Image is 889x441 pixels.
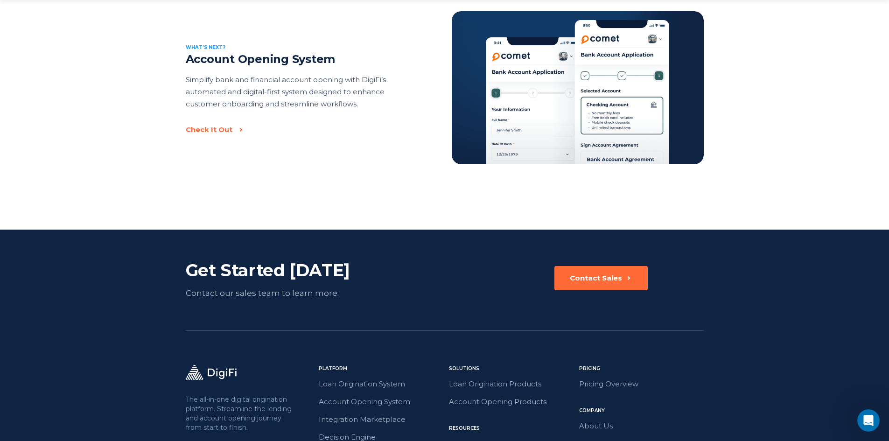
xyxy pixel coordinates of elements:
img: Account Opening System Preview [452,11,704,164]
iframe: Intercom live chat [857,409,880,432]
a: Contact Sales [554,266,648,300]
div: Company [579,407,704,414]
a: Account Opening Products [449,396,574,408]
div: Get Started [DATE] [186,259,393,281]
div: Contact our sales team to learn more. [186,287,393,300]
button: Contact Sales [554,266,648,290]
div: Pricing [579,365,704,372]
a: Loan Origination Products [449,378,574,390]
a: Check It Out [186,125,417,134]
div: Resources [449,425,574,432]
h2: Account Opening System [186,52,417,66]
div: Contact Sales [570,273,622,283]
div: What’s next? [186,41,417,52]
a: Account Opening System [319,396,443,408]
a: Integration Marketplace [319,413,443,426]
a: Pricing Overview [579,378,704,390]
div: Solutions [449,365,574,372]
a: Loan Origination System [319,378,443,390]
div: Platform [319,365,443,372]
div: Check It Out [186,125,232,134]
p: Simplify bank and financial account opening with DigiFi’s automated and digital-first system desi... [186,74,417,110]
a: About Us [579,420,704,432]
p: The all-in-one digital origination platform. Streamline the lending and account opening journey f... [186,395,294,432]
